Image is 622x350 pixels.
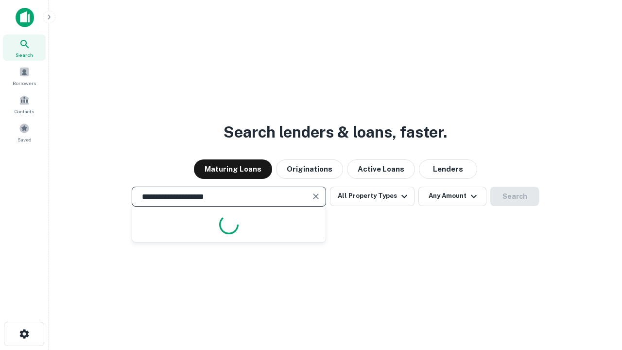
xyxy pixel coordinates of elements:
[13,79,36,87] span: Borrowers
[3,35,46,61] a: Search
[3,63,46,89] a: Borrowers
[224,121,447,144] h3: Search lenders & loans, faster.
[418,187,486,206] button: Any Amount
[347,159,415,179] button: Active Loans
[330,187,415,206] button: All Property Types
[17,136,32,143] span: Saved
[276,159,343,179] button: Originations
[16,8,34,27] img: capitalize-icon.png
[3,119,46,145] a: Saved
[194,159,272,179] button: Maturing Loans
[3,91,46,117] a: Contacts
[15,107,34,115] span: Contacts
[419,159,477,179] button: Lenders
[16,51,33,59] span: Search
[573,241,622,288] iframe: Chat Widget
[309,190,323,203] button: Clear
